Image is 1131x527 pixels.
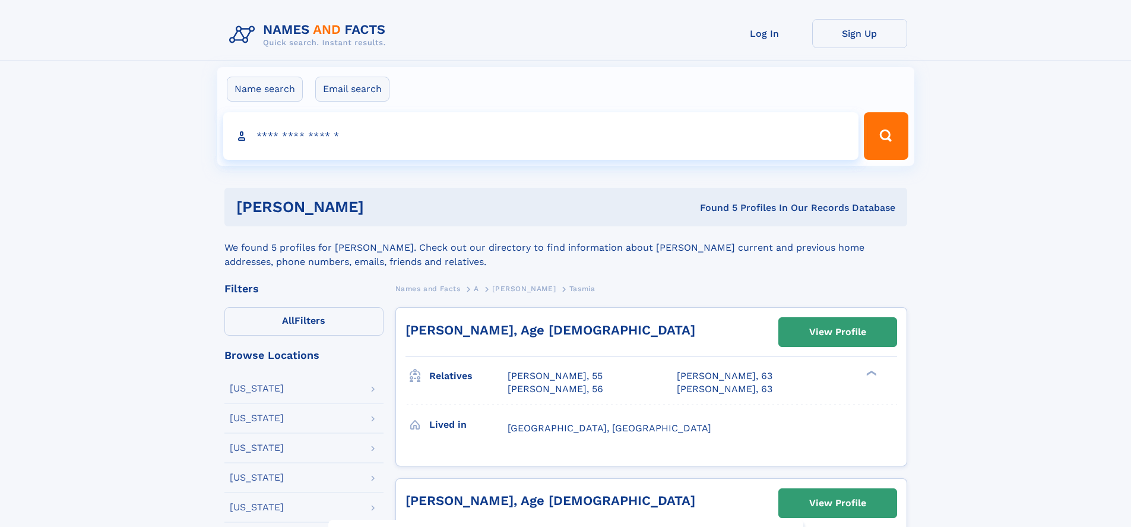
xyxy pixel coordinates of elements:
a: View Profile [779,318,896,346]
a: [PERSON_NAME], 55 [508,370,603,383]
img: Logo Names and Facts [224,19,395,51]
div: Browse Locations [224,350,384,361]
div: [US_STATE] [230,443,284,453]
button: Search Button [864,112,908,160]
a: [PERSON_NAME] [492,281,556,296]
a: Names and Facts [395,281,461,296]
label: Email search [315,77,389,102]
span: [GEOGRAPHIC_DATA], [GEOGRAPHIC_DATA] [508,422,711,434]
a: [PERSON_NAME], 63 [677,383,772,396]
h1: [PERSON_NAME] [236,200,532,214]
div: Filters [224,283,384,294]
span: Tasmia [569,285,595,293]
div: Found 5 Profiles In Our Records Database [532,201,895,214]
label: Name search [227,77,303,102]
div: View Profile [809,318,866,346]
div: [US_STATE] [230,384,284,393]
span: A [474,285,479,293]
a: [PERSON_NAME], 63 [677,370,772,383]
a: Log In [717,19,812,48]
a: [PERSON_NAME], Age [DEMOGRAPHIC_DATA] [405,493,695,508]
a: A [474,281,479,296]
span: [PERSON_NAME] [492,285,556,293]
input: search input [223,112,859,160]
h3: Relatives [429,366,508,386]
a: [PERSON_NAME], Age [DEMOGRAPHIC_DATA] [405,323,695,337]
div: ❯ [863,370,877,377]
div: [US_STATE] [230,473,284,482]
label: Filters [224,307,384,336]
div: View Profile [809,490,866,517]
div: [US_STATE] [230,414,284,423]
a: View Profile [779,489,896,517]
span: All [282,315,294,326]
div: [US_STATE] [230,503,284,512]
a: Sign Up [812,19,907,48]
div: We found 5 profiles for [PERSON_NAME]. Check out our directory to find information about [PERSON_... [224,226,907,269]
a: [PERSON_NAME], 56 [508,383,603,396]
h3: Lived in [429,415,508,435]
